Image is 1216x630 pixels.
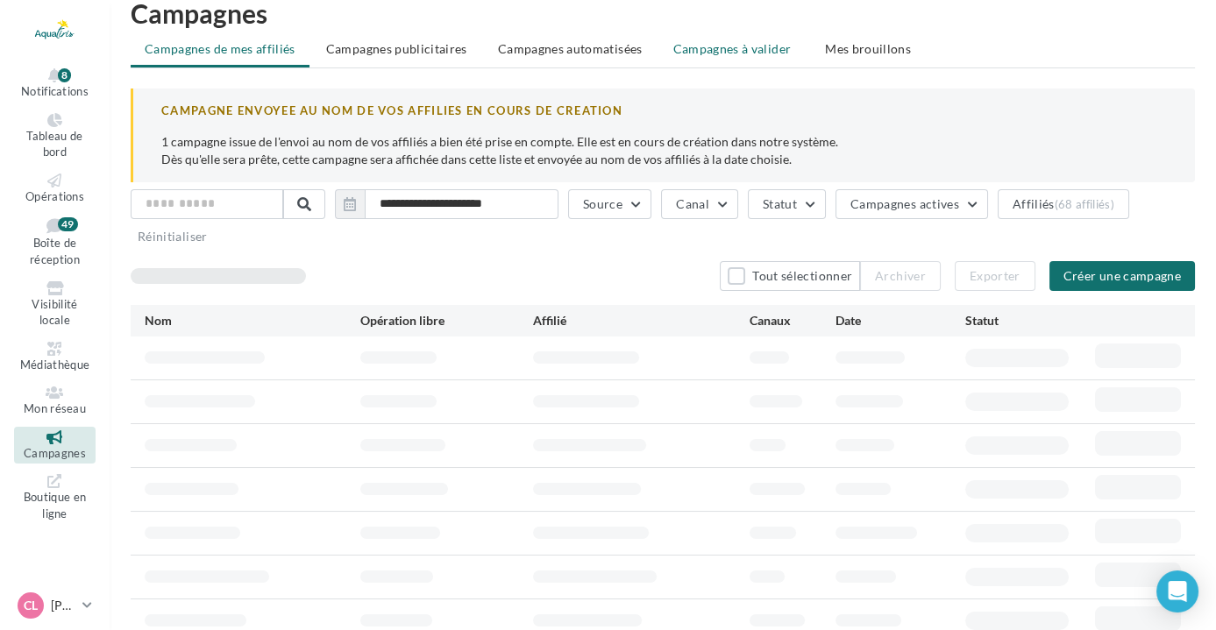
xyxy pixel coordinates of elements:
[661,189,738,219] button: Canal
[24,597,38,614] span: CL
[14,278,96,331] a: Visibilité locale
[673,40,792,58] span: Campagnes à valider
[498,41,643,56] span: Campagnes automatisées
[955,261,1035,291] button: Exporter
[750,312,836,329] div: Canaux
[360,312,533,329] div: Opération libre
[24,491,87,521] span: Boutique en ligne
[14,589,96,622] a: CL [PERSON_NAME]
[161,133,1167,168] p: 1 campagne issue de l'envoi au nom de vos affiliés a bien été prise en compte. Elle est en cours ...
[836,312,965,329] div: Date
[14,427,96,464] a: Campagnes
[30,237,80,267] span: Boîte de réception
[1055,197,1114,211] div: (68 affiliés)
[20,357,90,372] span: Médiathèque
[965,312,1095,329] div: Statut
[850,196,959,211] span: Campagnes actives
[161,103,1167,119] div: CAMPAGNE ENVOYEE AU NOM DE VOS AFFILIES EN COURS DE CREATION
[14,170,96,208] a: Opérations
[14,214,96,270] a: Boîte de réception 49
[24,446,86,460] span: Campagnes
[145,312,360,329] div: Nom
[14,471,96,524] a: Boutique en ligne
[58,68,71,82] div: 8
[326,41,467,56] span: Campagnes publicitaires
[24,401,86,415] span: Mon réseau
[14,110,96,163] a: Tableau de bord
[14,382,96,420] a: Mon réseau
[26,129,82,159] span: Tableau de bord
[1156,570,1198,612] div: Open Intercom Messenger
[58,217,78,231] div: 49
[825,41,911,56] span: Mes brouillons
[21,84,89,98] span: Notifications
[998,189,1129,219] button: Affiliés(68 affiliés)
[1049,261,1195,291] button: Créer une campagne
[131,226,215,247] button: Réinitialiser
[748,189,826,219] button: Statut
[51,597,75,614] p: [PERSON_NAME]
[720,261,860,291] button: Tout sélectionner
[568,189,651,219] button: Source
[14,338,96,376] a: Médiathèque
[14,65,96,103] button: Notifications 8
[32,297,77,328] span: Visibilité locale
[860,261,941,291] button: Archiver
[25,189,84,203] span: Opérations
[836,189,988,219] button: Campagnes actives
[533,312,749,329] div: Affilié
